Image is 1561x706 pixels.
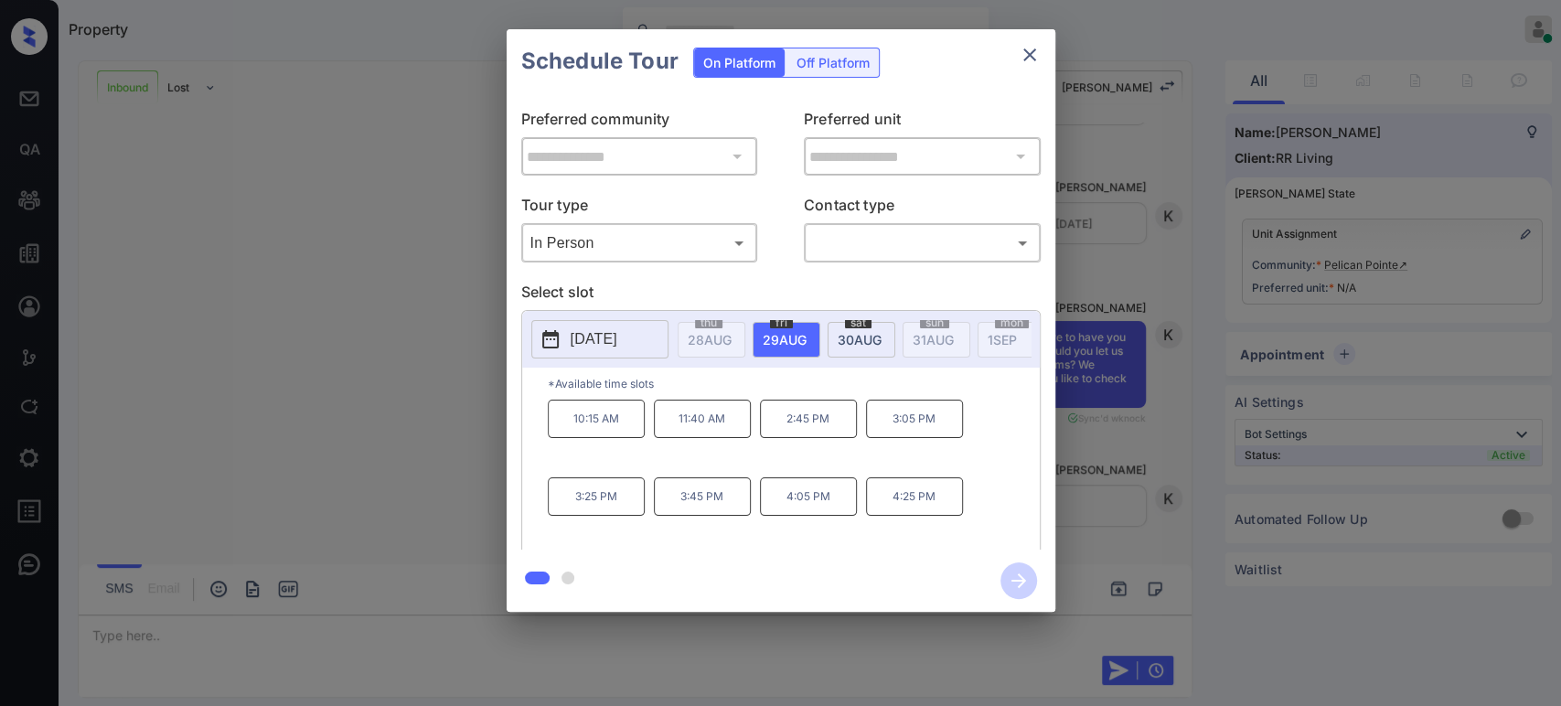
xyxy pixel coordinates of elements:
div: date-select [753,322,820,358]
span: fri [770,317,793,328]
p: *Available time slots [548,368,1040,400]
p: 3:25 PM [548,477,645,516]
p: 2:45 PM [760,400,857,438]
p: Tour type [521,194,758,223]
p: 4:05 PM [760,477,857,516]
div: On Platform [694,48,785,77]
span: 30 AUG [838,332,882,348]
p: Contact type [804,194,1041,223]
p: 3:05 PM [866,400,963,438]
span: 29 AUG [763,332,807,348]
span: sat [845,317,871,328]
p: 11:40 AM [654,400,751,438]
h2: Schedule Tour [507,29,693,93]
p: [DATE] [571,328,617,350]
div: Off Platform [787,48,879,77]
button: [DATE] [531,320,668,358]
p: Preferred unit [804,108,1041,137]
div: date-select [828,322,895,358]
p: 10:15 AM [548,400,645,438]
div: In Person [526,228,754,258]
p: 4:25 PM [866,477,963,516]
button: close [1011,37,1048,73]
p: Preferred community [521,108,758,137]
p: 3:45 PM [654,477,751,516]
p: Select slot [521,281,1041,310]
